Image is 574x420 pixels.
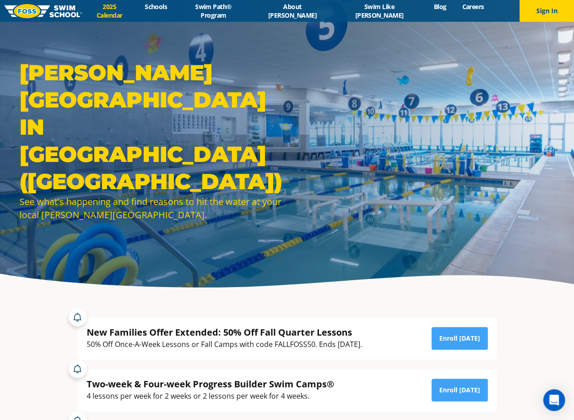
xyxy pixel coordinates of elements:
a: About [PERSON_NAME] [252,2,333,20]
div: Two-week & Four-week Progress Builder Swim Camps® [87,378,334,390]
div: 50% Off Once-A-Week Lessons or Fall Camps with code FALLFOSS50. Ends [DATE]. [87,338,362,351]
a: Swim Like [PERSON_NAME] [333,2,426,20]
div: Open Intercom Messenger [543,389,565,411]
div: 4 lessons per week for 2 weeks or 2 lessons per week for 4 weeks. [87,390,334,402]
a: 2025 Calendar [82,2,137,20]
div: New Families Offer Extended: 50% Off Fall Quarter Lessons [87,326,362,338]
a: Swim Path® Program [175,2,252,20]
img: FOSS Swim School Logo [5,4,82,18]
a: Enroll [DATE] [432,379,488,401]
a: Enroll [DATE] [432,327,488,350]
div: See what's happening and find reasons to hit the water at your local [PERSON_NAME][GEOGRAPHIC_DATA]. [20,195,283,221]
a: Schools [137,2,175,11]
h1: [PERSON_NAME][GEOGRAPHIC_DATA] in [GEOGRAPHIC_DATA] ([GEOGRAPHIC_DATA]) [20,59,283,195]
a: Blog [426,2,454,11]
a: Careers [454,2,492,11]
